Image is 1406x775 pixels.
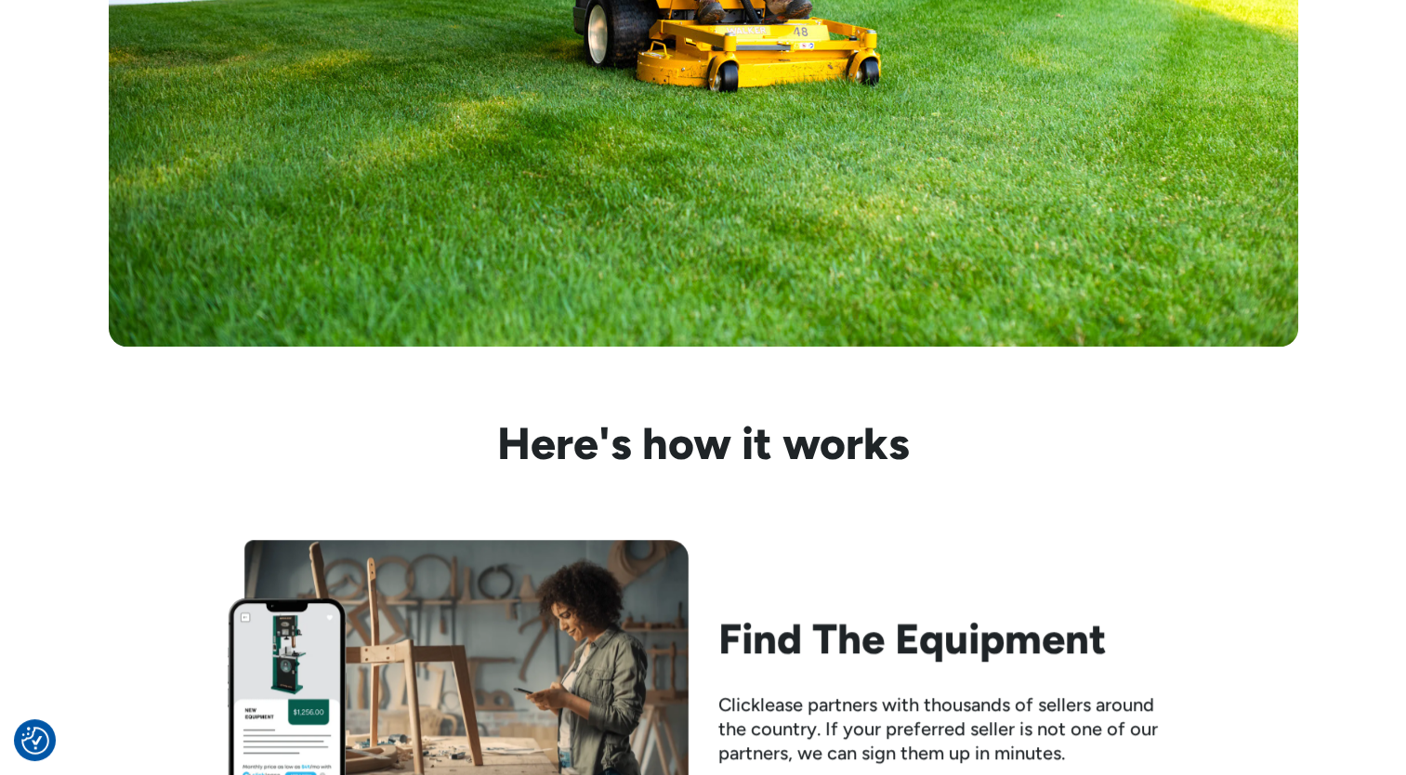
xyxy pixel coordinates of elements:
[718,614,1179,663] h2: Find The Equipment
[21,727,49,755] button: Consent Preferences
[228,421,1179,466] h3: Here's how it works
[718,692,1179,765] div: Clicklease partners with thousands of sellers around the country. If your preferred seller is not...
[21,727,49,755] img: Revisit consent button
